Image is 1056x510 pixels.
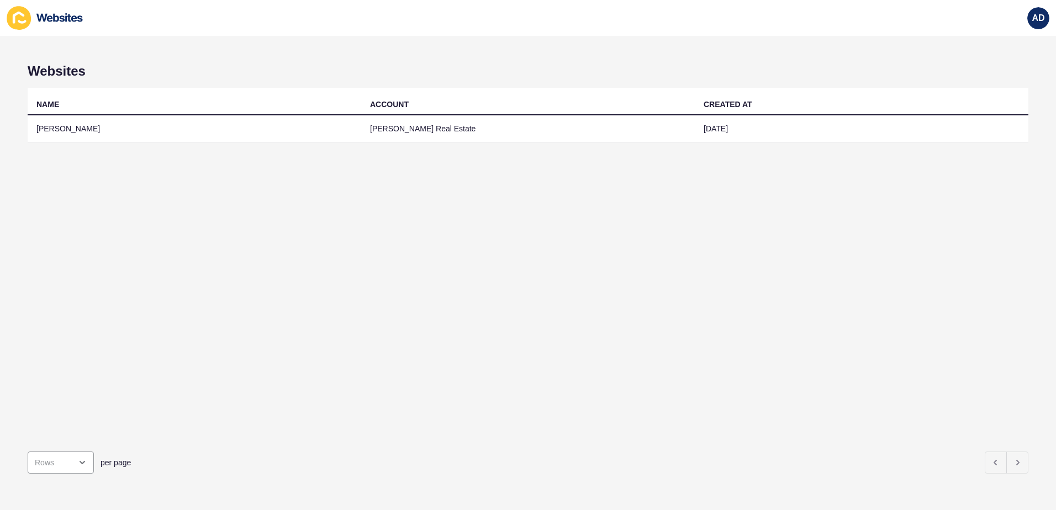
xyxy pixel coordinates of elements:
[695,115,1028,142] td: [DATE]
[28,115,361,142] td: [PERSON_NAME]
[1032,13,1044,24] span: AD
[28,451,94,474] div: open menu
[28,63,1028,79] h1: Websites
[101,457,131,468] span: per page
[704,99,752,110] div: CREATED AT
[36,99,59,110] div: NAME
[370,99,409,110] div: ACCOUNT
[361,115,695,142] td: [PERSON_NAME] Real Estate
